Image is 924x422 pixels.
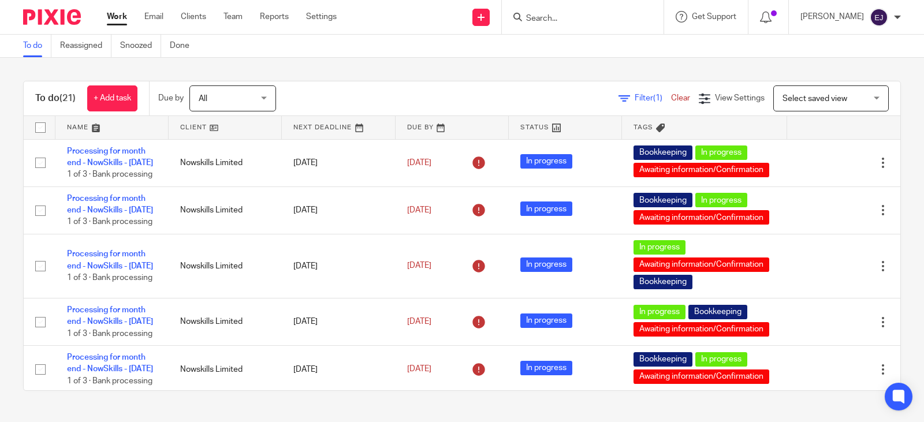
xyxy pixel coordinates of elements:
[634,322,769,337] span: Awaiting information/Confirmation
[87,85,137,111] a: + Add task
[282,139,395,186] td: [DATE]
[306,11,337,23] a: Settings
[67,377,152,385] span: 1 of 3 · Bank processing
[23,35,51,57] a: To do
[60,35,111,57] a: Reassigned
[783,95,847,103] span: Select saved view
[800,11,864,23] p: [PERSON_NAME]
[695,352,747,367] span: In progress
[181,11,206,23] a: Clients
[695,145,747,160] span: In progress
[634,145,692,160] span: Bookkeeping
[634,352,692,367] span: Bookkeeping
[35,92,76,104] h1: To do
[67,250,153,270] a: Processing for month end - NowSkills - [DATE]
[169,186,282,234] td: Nowskills Limited
[692,13,736,21] span: Get Support
[169,139,282,186] td: Nowskills Limited
[525,14,629,24] input: Search
[653,94,662,102] span: (1)
[67,218,152,226] span: 1 of 3 · Bank processing
[223,11,243,23] a: Team
[634,163,769,177] span: Awaiting information/Confirmation
[634,193,692,207] span: Bookkeeping
[520,313,572,328] span: In progress
[407,262,431,270] span: [DATE]
[23,9,81,25] img: Pixie
[870,8,888,27] img: svg%3E
[67,274,152,282] span: 1 of 3 · Bank processing
[107,11,127,23] a: Work
[169,298,282,345] td: Nowskills Limited
[520,257,572,272] span: In progress
[635,94,671,102] span: Filter
[199,95,207,103] span: All
[282,298,395,345] td: [DATE]
[282,346,395,393] td: [DATE]
[634,275,692,289] span: Bookkeeping
[282,186,395,234] td: [DATE]
[169,234,282,298] td: Nowskills Limited
[634,124,653,130] span: Tags
[260,11,289,23] a: Reports
[67,147,153,167] a: Processing for month end - NowSkills - [DATE]
[67,330,152,338] span: 1 of 3 · Bank processing
[59,94,76,103] span: (21)
[688,305,747,319] span: Bookkeeping
[634,305,685,319] span: In progress
[67,170,152,178] span: 1 of 3 · Bank processing
[715,94,765,102] span: View Settings
[169,346,282,393] td: Nowskills Limited
[67,195,153,214] a: Processing for month end - NowSkills - [DATE]
[634,240,685,255] span: In progress
[120,35,161,57] a: Snoozed
[520,154,572,169] span: In progress
[671,94,690,102] a: Clear
[170,35,198,57] a: Done
[407,365,431,374] span: [DATE]
[407,206,431,214] span: [DATE]
[407,159,431,167] span: [DATE]
[158,92,184,104] p: Due by
[407,318,431,326] span: [DATE]
[634,369,769,384] span: Awaiting information/Confirmation
[520,201,572,216] span: In progress
[144,11,163,23] a: Email
[520,361,572,375] span: In progress
[67,306,153,326] a: Processing for month end - NowSkills - [DATE]
[634,210,769,225] span: Awaiting information/Confirmation
[634,257,769,272] span: Awaiting information/Confirmation
[282,234,395,298] td: [DATE]
[695,193,747,207] span: In progress
[67,353,153,373] a: Processing for month end - NowSkills - [DATE]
